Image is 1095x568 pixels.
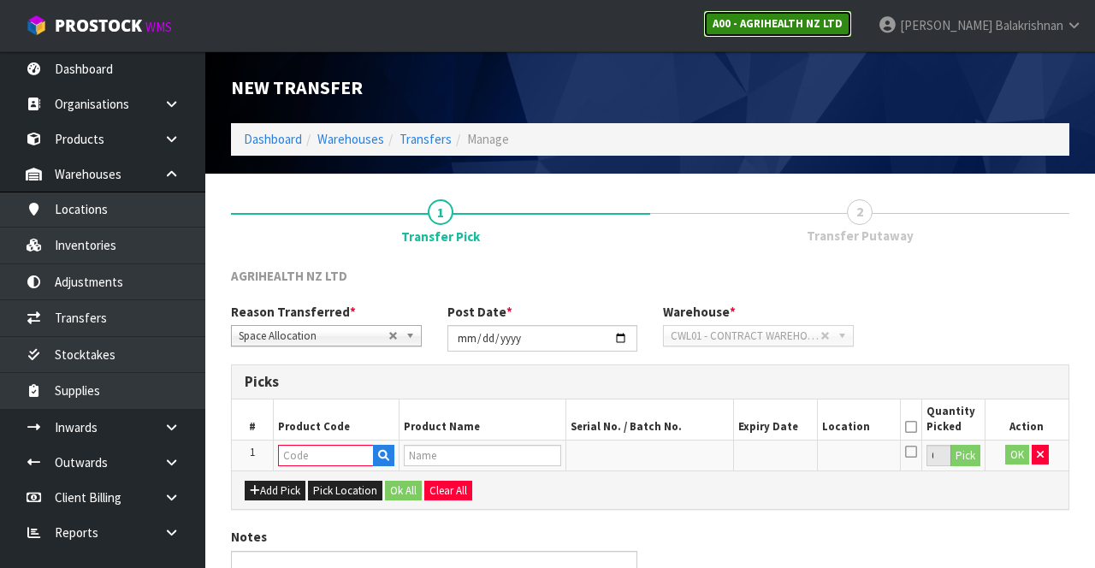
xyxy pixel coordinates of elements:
a: Warehouses [317,131,384,147]
span: AGRIHEALTH NZ LTD [231,268,347,284]
span: Transfer Putaway [807,227,914,245]
a: Dashboard [244,131,302,147]
span: 2 [847,199,873,225]
span: Balakrishnan [995,17,1063,33]
th: Location [817,399,901,440]
label: Post Date [447,303,512,321]
button: OK [1005,445,1029,465]
th: Expiry Date [733,399,817,440]
button: Pick [950,445,980,467]
span: 1 [250,445,255,459]
th: Serial No. / Batch No. [566,399,733,440]
a: A00 - AGRIHEALTH NZ LTD [703,10,852,38]
span: [PERSON_NAME] [900,17,992,33]
span: Transfer Pick [401,228,480,246]
a: Transfers [400,131,452,147]
label: Notes [231,528,267,546]
button: Add Pick [245,481,305,501]
button: Clear All [424,481,472,501]
th: Quantity Picked [922,399,985,440]
input: Code [278,445,374,466]
span: Space Allocation [239,326,388,346]
button: Pick Location [308,481,382,501]
th: Product Name [399,399,565,440]
h3: Picks [245,374,1056,390]
button: Ok All [385,481,422,501]
th: # [232,399,274,440]
span: New Transfer [231,75,363,99]
th: Product Code [274,399,400,440]
small: WMS [145,19,172,35]
input: Post Date [447,325,638,352]
strong: A00 - AGRIHEALTH NZ LTD [713,16,843,31]
span: CWL01 - CONTRACT WAREHOUSING [GEOGRAPHIC_DATA] [671,326,820,346]
input: Name [404,445,561,466]
img: cube-alt.png [26,15,47,36]
th: Action [985,399,1068,440]
span: Manage [467,131,509,147]
label: Reason Transferred [231,303,356,321]
label: Warehouse [663,303,736,321]
span: ProStock [55,15,142,37]
span: 1 [428,199,453,225]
